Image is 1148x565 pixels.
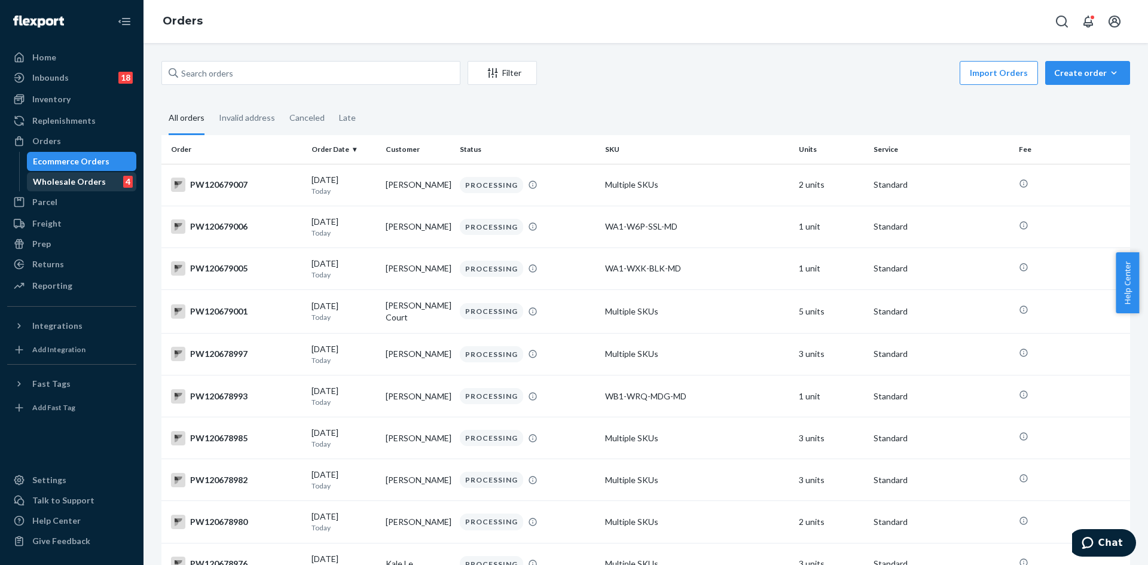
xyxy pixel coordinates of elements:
th: Units [794,135,868,164]
div: [DATE] [312,469,376,491]
div: PW120679007 [171,178,302,192]
input: Search orders [161,61,460,85]
a: Inbounds18 [7,68,136,87]
th: Order Date [307,135,381,164]
td: 1 unit [794,375,868,417]
p: Today [312,312,376,322]
span: Help Center [1116,252,1139,313]
div: [DATE] [312,216,376,238]
td: [PERSON_NAME] [381,206,455,248]
div: Prep [32,238,51,250]
button: Close Navigation [112,10,136,33]
div: PROCESSING [460,430,523,446]
div: All orders [169,102,204,135]
div: Replenishments [32,115,96,127]
th: SKU [600,135,794,164]
td: Multiple SKUs [600,164,794,206]
td: 3 units [794,333,868,375]
p: Standard [874,306,1009,317]
td: [PERSON_NAME] [381,164,455,206]
a: Replenishments [7,111,136,130]
button: Open notifications [1076,10,1100,33]
p: Today [312,481,376,491]
a: Add Integration [7,340,136,359]
th: Order [161,135,307,164]
td: 1 unit [794,248,868,289]
div: PROCESSING [460,388,523,404]
th: Status [455,135,600,164]
td: [PERSON_NAME] [381,375,455,417]
td: 2 units [794,164,868,206]
div: PW120679006 [171,219,302,234]
a: Orders [7,132,136,151]
div: PW120678993 [171,389,302,404]
p: Today [312,397,376,407]
img: Flexport logo [13,16,64,28]
div: Customer [386,144,450,154]
a: Prep [7,234,136,254]
div: PW120678997 [171,347,302,361]
td: [PERSON_NAME] [381,459,455,501]
button: Filter [468,61,537,85]
td: [PERSON_NAME] [381,501,455,543]
div: Integrations [32,320,83,332]
div: Returns [32,258,64,270]
div: Home [32,51,56,63]
a: Returns [7,255,136,274]
div: WB1-WRQ-MDG-MD [605,390,789,402]
div: Settings [32,474,66,486]
td: Multiple SKUs [600,459,794,501]
div: [DATE] [312,258,376,280]
div: Parcel [32,196,57,208]
td: 1 unit [794,206,868,248]
div: Ecommerce Orders [33,155,109,167]
div: Add Fast Tag [32,402,75,413]
p: Standard [874,390,1009,402]
div: PW120678982 [171,473,302,487]
button: Talk to Support [7,491,136,510]
div: PROCESSING [460,514,523,530]
p: Today [312,270,376,280]
div: PROCESSING [460,219,523,235]
p: Today [312,439,376,449]
div: Freight [32,218,62,230]
p: Today [312,523,376,533]
p: Standard [874,432,1009,444]
div: Give Feedback [32,535,90,547]
div: PROCESSING [460,346,523,362]
a: Add Fast Tag [7,398,136,417]
div: PW120679005 [171,261,302,276]
th: Service [869,135,1014,164]
div: PW120679001 [171,304,302,319]
button: Fast Tags [7,374,136,393]
p: Today [312,228,376,238]
td: Multiple SKUs [600,289,794,333]
td: 3 units [794,417,868,459]
div: [DATE] [312,427,376,449]
ol: breadcrumbs [153,4,212,39]
a: Freight [7,214,136,233]
td: Multiple SKUs [600,333,794,375]
a: Ecommerce Orders [27,152,137,171]
p: Standard [874,516,1009,528]
a: Help Center [7,511,136,530]
div: Canceled [289,102,325,133]
a: Parcel [7,193,136,212]
div: WA1-WXK-BLK-MD [605,262,789,274]
div: Create order [1054,67,1121,79]
a: Reporting [7,276,136,295]
td: [PERSON_NAME] [381,333,455,375]
td: [PERSON_NAME] [381,248,455,289]
div: PROCESSING [460,303,523,319]
div: 4 [123,176,133,188]
td: [PERSON_NAME] [381,417,455,459]
td: 5 units [794,289,868,333]
button: Give Feedback [7,532,136,551]
p: Today [312,186,376,196]
div: Orders [32,135,61,147]
div: Reporting [32,280,72,292]
div: Inbounds [32,72,69,84]
div: PW120678985 [171,431,302,445]
div: WA1-W6P-SSL-MD [605,221,789,233]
